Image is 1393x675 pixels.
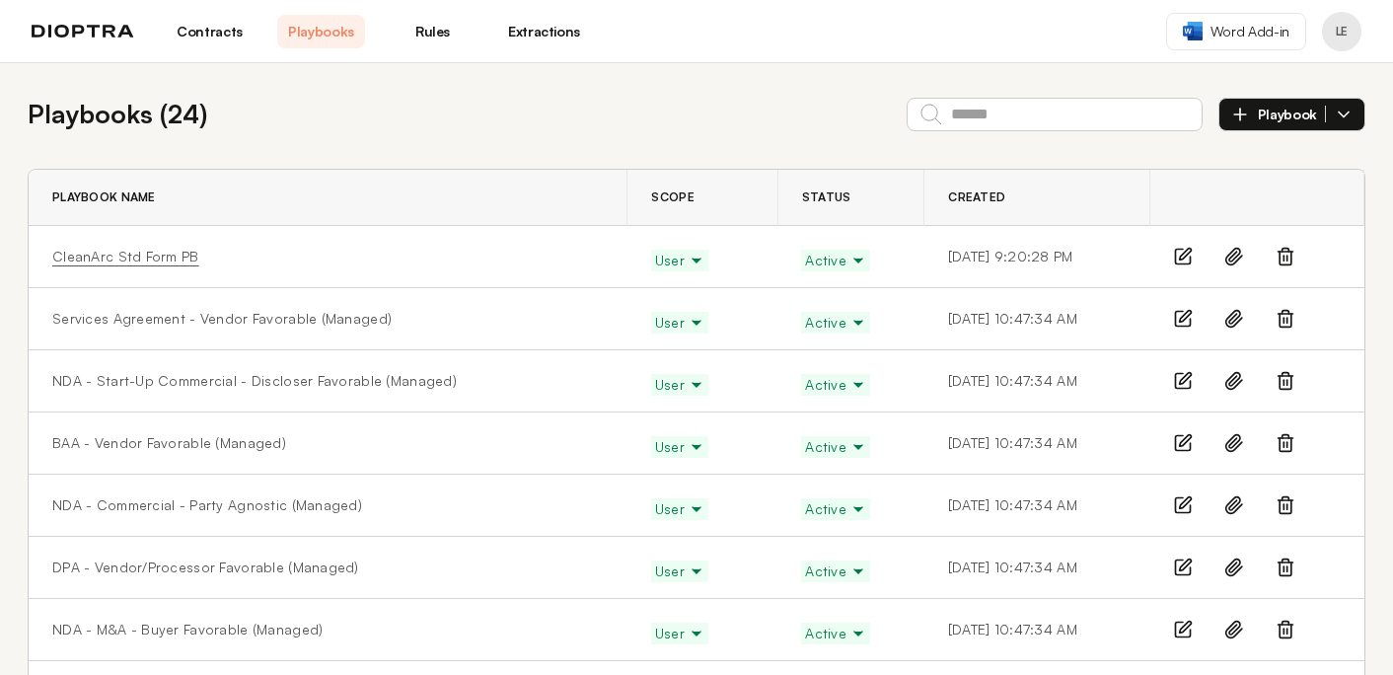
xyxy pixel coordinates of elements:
[805,313,866,333] span: Active
[805,562,866,581] span: Active
[651,561,708,582] button: User
[805,499,866,519] span: Active
[52,189,156,205] span: Playbook Name
[655,251,704,270] span: User
[802,189,851,205] span: Status
[651,250,708,271] button: User
[805,375,866,395] span: Active
[651,436,708,458] button: User
[655,499,704,519] span: User
[924,599,1150,661] td: [DATE] 10:47:34 AM
[52,247,199,266] a: CleanArc Std Form PB
[1322,12,1361,51] button: Profile menu
[28,95,207,133] h2: Playbooks ( 24 )
[651,189,694,205] span: Scope
[801,374,870,396] button: Active
[655,313,704,333] span: User
[651,498,708,520] button: User
[655,624,704,643] span: User
[1218,98,1365,131] button: Playbook
[924,226,1150,288] td: [DATE] 9:20:28 PM
[651,374,708,396] button: User
[924,412,1150,475] td: [DATE] 10:47:34 AM
[805,251,866,270] span: Active
[801,623,870,644] button: Active
[1183,22,1203,40] img: word
[1166,13,1306,50] a: Word Add-in
[32,25,134,38] img: logo
[655,562,704,581] span: User
[801,250,870,271] button: Active
[655,375,704,395] span: User
[52,371,457,391] a: NDA - Start-Up Commercial - Discloser Favorable (Managed)
[52,620,323,639] a: NDA - M&A - Buyer Favorable (Managed)
[52,309,392,329] a: Services Agreement - Vendor Favorable (Managed)
[924,537,1150,599] td: [DATE] 10:47:34 AM
[52,433,286,453] a: BAA - Vendor Favorable (Managed)
[277,15,365,48] a: Playbooks
[801,561,870,582] button: Active
[924,350,1150,412] td: [DATE] 10:47:34 AM
[389,15,477,48] a: Rules
[651,312,708,334] button: User
[805,437,866,457] span: Active
[801,498,870,520] button: Active
[948,189,1005,205] span: Created
[651,623,708,644] button: User
[500,15,588,48] a: Extractions
[655,437,704,457] span: User
[801,436,870,458] button: Active
[52,495,362,515] a: NDA - Commercial - Party Agnostic (Managed)
[924,475,1150,537] td: [DATE] 10:47:34 AM
[1258,106,1326,123] span: Playbook
[924,288,1150,350] td: [DATE] 10:47:34 AM
[166,15,254,48] a: Contracts
[52,558,359,577] a: DPA - Vendor/Processor Favorable (Managed)
[801,312,870,334] button: Active
[805,624,866,643] span: Active
[1210,22,1289,41] span: Word Add-in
